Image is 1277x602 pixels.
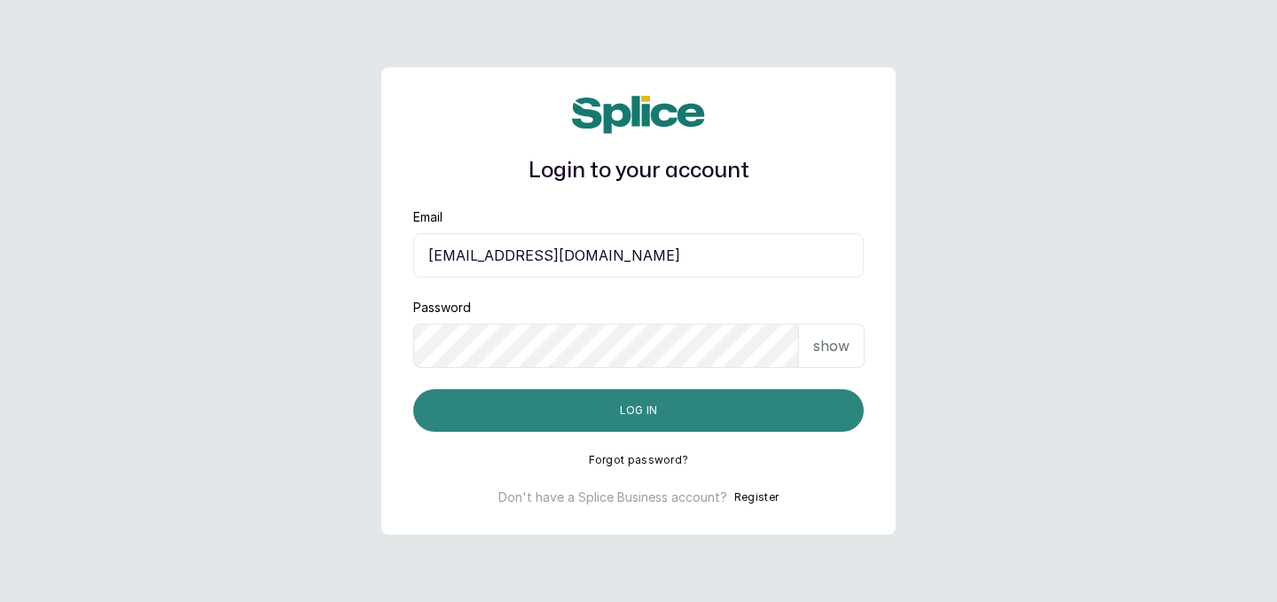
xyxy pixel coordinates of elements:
[813,335,850,356] p: show
[413,389,864,432] button: Log in
[413,233,864,278] input: email@acme.com
[589,453,689,467] button: Forgot password?
[734,489,779,506] button: Register
[413,299,471,317] label: Password
[413,155,864,187] h1: Login to your account
[498,489,727,506] p: Don't have a Splice Business account?
[413,208,443,226] label: Email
